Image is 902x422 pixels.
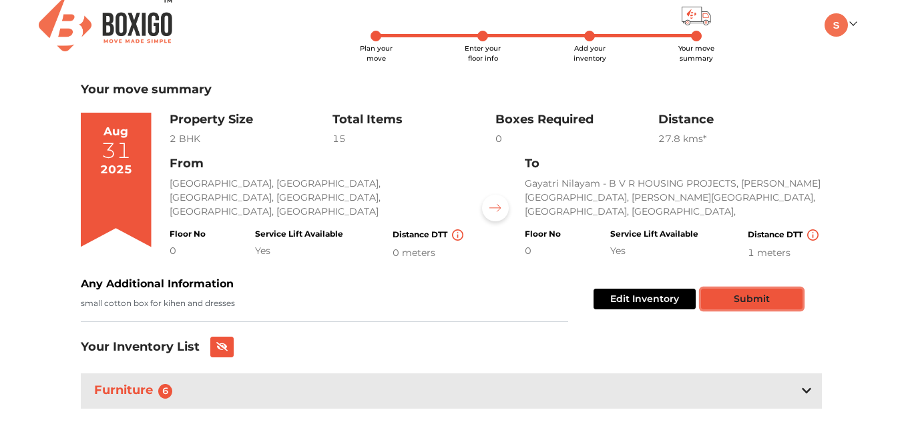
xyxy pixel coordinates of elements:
div: 0 meters [393,246,466,260]
h3: Total Items [332,113,495,127]
h4: Service Lift Available [610,229,698,239]
div: 0 [170,244,206,258]
h3: Distance [658,113,821,127]
button: Submit [701,289,803,309]
div: 31 [101,140,131,161]
h4: Distance DTT [748,229,821,241]
span: 6 [158,384,173,399]
b: Any Additional Information [81,277,234,290]
h4: Service Lift Available [255,229,343,239]
span: Enter your floor info [465,44,501,63]
p: [GEOGRAPHIC_DATA], [GEOGRAPHIC_DATA], [GEOGRAPHIC_DATA], [GEOGRAPHIC_DATA], [GEOGRAPHIC_DATA], [G... [170,177,466,219]
span: Add your inventory [574,44,606,63]
div: 1 meters [748,246,821,260]
div: Yes [610,244,698,258]
div: 15 [332,132,495,146]
button: Edit Inventory [594,289,696,309]
h3: To [525,157,821,171]
h3: Your Inventory List [81,340,200,355]
span: Plan your move [360,44,393,63]
p: Gayatri Nilayam - B V R HOUSING PROJECTS, [PERSON_NAME][GEOGRAPHIC_DATA], [PERSON_NAME][GEOGRAPHI... [525,177,821,219]
h3: Your move summary [81,83,822,97]
h3: Property Size [170,113,332,127]
div: 0 [525,244,561,258]
h3: Furniture [91,381,181,401]
h4: Distance DTT [393,229,466,241]
div: 0 [495,132,658,146]
h3: Boxes Required [495,113,658,127]
div: Aug [103,123,128,141]
div: 2 BHK [170,132,332,146]
h4: Floor No [525,229,561,239]
div: Yes [255,244,343,258]
div: 2025 [100,161,132,179]
h4: Floor No [170,229,206,239]
h3: From [170,157,466,171]
textarea: small cotton box for kihen and dresses [81,297,568,322]
span: Your move summary [678,44,714,63]
div: 27.8 km s* [658,132,821,146]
